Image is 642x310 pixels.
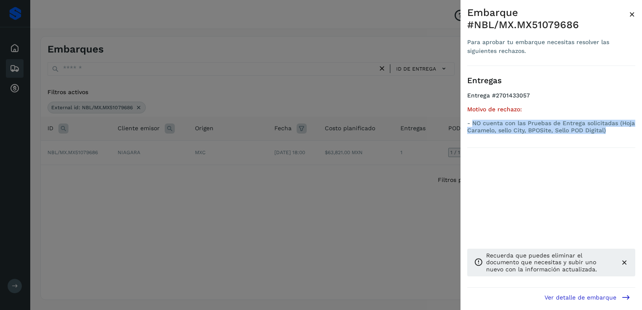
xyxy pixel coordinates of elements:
[467,120,635,134] p: - NO cuenta con las Pruebas de Entrega solicitadas (Hoja Caramelo, sello City, BPOSite, Sello POD...
[467,7,629,31] div: Embarque #NBL/MX.MX51079686
[486,252,613,273] p: Recuerda que puedes eliminar el documento que necesitas y subir uno nuevo con la información actu...
[467,92,635,106] h4: Entrega #2701433057
[467,106,635,113] h5: Motivo de rechazo:
[629,7,635,22] button: Close
[539,288,635,307] button: Ver detalle de embarque
[467,38,629,55] div: Para aprobar tu embarque necesitas resolver las siguientes rechazos.
[545,294,616,300] span: Ver detalle de embarque
[629,8,635,20] span: ×
[467,76,635,86] h3: Entregas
